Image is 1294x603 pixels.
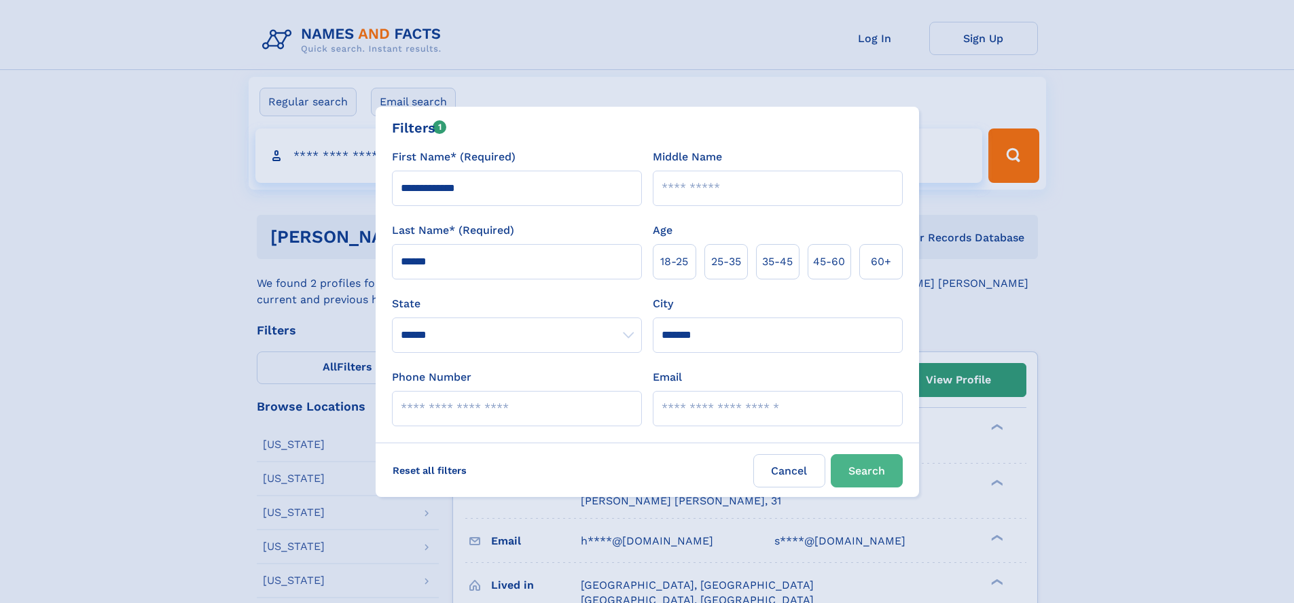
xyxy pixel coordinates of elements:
label: State [392,296,642,312]
span: 60+ [871,254,891,270]
label: City [653,296,673,312]
label: Cancel [753,454,825,487]
label: Phone Number [392,369,471,385]
span: 45‑60 [813,254,845,270]
label: Middle Name [653,149,722,165]
span: 18‑25 [660,254,688,270]
div: Filters [392,118,447,138]
span: 25‑35 [711,254,741,270]
label: First Name* (Required) [392,149,516,165]
label: Last Name* (Required) [392,222,514,239]
span: 35‑45 [762,254,793,270]
label: Reset all filters [384,454,475,487]
label: Age [653,222,672,239]
button: Search [831,454,903,487]
label: Email [653,369,682,385]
